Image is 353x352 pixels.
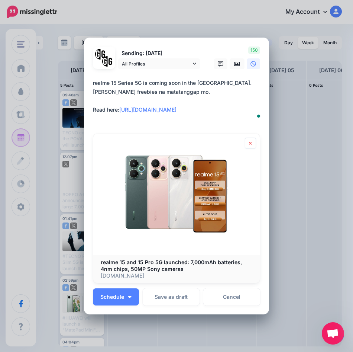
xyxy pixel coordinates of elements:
div: realme 15 Series 5G is coming soon in the [GEOGRAPHIC_DATA]. [PERSON_NAME] freebies na matatangga... [93,79,264,114]
img: JT5sWCfR-79925.png [102,56,113,67]
button: Save as draft [143,288,200,305]
textarea: To enrich screen reader interactions, please activate Accessibility in Grammarly extension settings [93,79,264,123]
a: All Profiles [118,58,200,69]
p: [DOMAIN_NAME] [101,272,252,279]
button: Schedule [93,288,139,305]
p: Sending: [DATE] [118,49,200,58]
span: All Profiles [122,60,191,68]
img: realme 15 and 15 Pro 5G launched: 7,000mAh batteries, 4nm chips, 50MP Sony cameras [93,134,260,255]
b: realme 15 and 15 Pro 5G launched: 7,000mAh batteries, 4nm chips, 50MP Sony cameras [101,259,242,272]
span: 150 [248,47,260,54]
img: arrow-down-white.png [128,296,132,298]
a: Cancel [203,288,260,305]
img: 353459792_649996473822713_4483302954317148903_n-bsa138318.png [95,49,106,60]
span: Schedule [100,294,124,300]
